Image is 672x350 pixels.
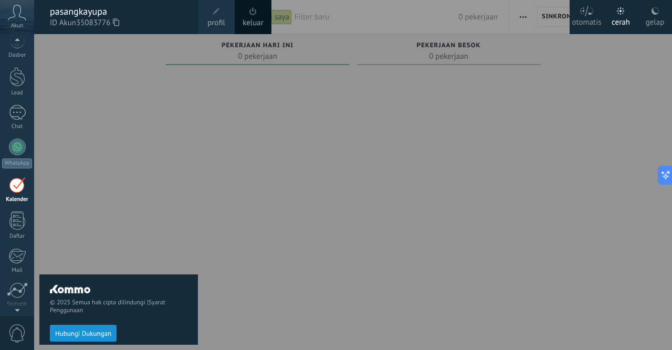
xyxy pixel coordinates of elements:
span: 35083776 [76,17,119,29]
div: Lead [2,90,33,97]
button: Hubungi Dukungan [50,325,117,342]
span: profil [207,17,225,29]
div: Kalender [2,196,33,203]
a: keluar [243,17,264,29]
div: Chat [2,123,33,130]
span: Akun [11,23,24,29]
a: Syarat Penggunaan [50,299,165,314]
span: Hubungi Dukungan [55,330,111,337]
div: pasangkayupa [50,6,187,17]
div: gelap [646,7,665,34]
div: Mail [2,267,33,274]
div: Dasbor [2,52,33,59]
span: © 2025 Semua hak cipta dilindungi | [50,299,187,314]
div: WhatsApp [2,158,32,168]
div: Daftar [2,233,33,240]
div: otomatis [572,7,601,34]
a: Hubungi Dukungan [50,329,117,337]
div: cerah [612,7,630,34]
span: ID Akun [50,17,187,29]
